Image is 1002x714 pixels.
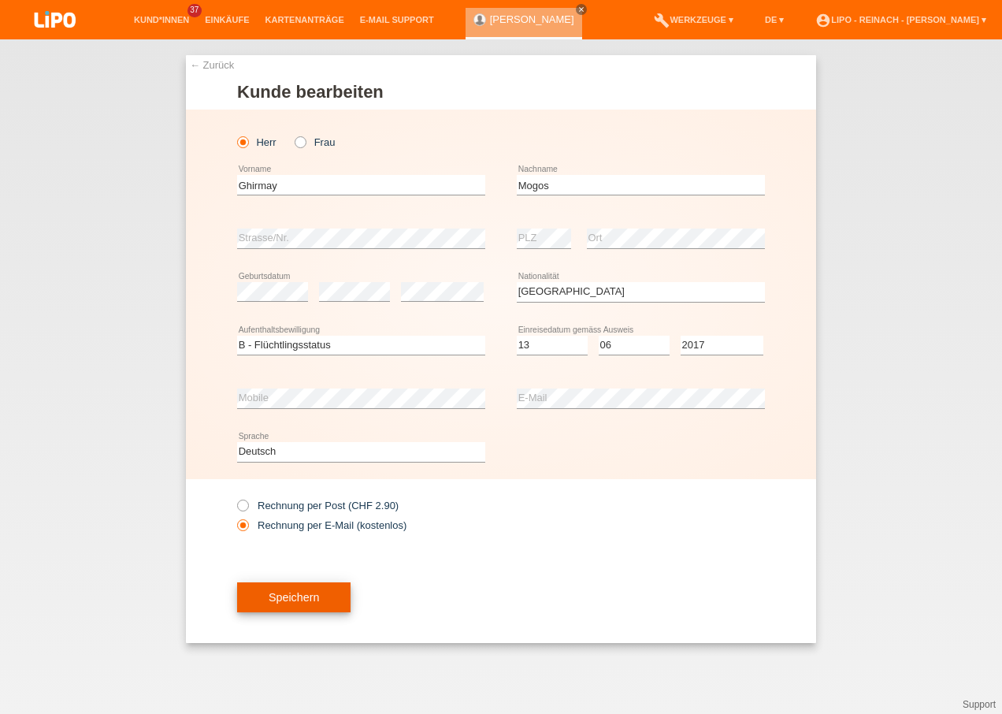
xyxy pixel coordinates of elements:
[807,15,994,24] a: account_circleLIPO - Reinach - [PERSON_NAME] ▾
[352,15,442,24] a: E-Mail Support
[295,136,305,147] input: Frau
[646,15,741,24] a: buildWerkzeuge ▾
[237,136,276,148] label: Herr
[237,500,247,519] input: Rechnung per Post (CHF 2.90)
[187,4,202,17] span: 37
[237,582,351,612] button: Speichern
[815,13,831,28] i: account_circle
[757,15,792,24] a: DE ▾
[269,591,319,604] span: Speichern
[237,519,247,539] input: Rechnung per E-Mail (kostenlos)
[190,59,234,71] a: ← Zurück
[654,13,670,28] i: build
[237,82,765,102] h1: Kunde bearbeiten
[963,699,996,710] a: Support
[126,15,197,24] a: Kund*innen
[237,519,406,531] label: Rechnung per E-Mail (kostenlos)
[237,500,399,511] label: Rechnung per Post (CHF 2.90)
[258,15,352,24] a: Kartenanträge
[197,15,257,24] a: Einkäufe
[576,4,587,15] a: close
[490,13,574,25] a: [PERSON_NAME]
[237,136,247,147] input: Herr
[577,6,585,13] i: close
[16,32,95,44] a: LIPO pay
[295,136,335,148] label: Frau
